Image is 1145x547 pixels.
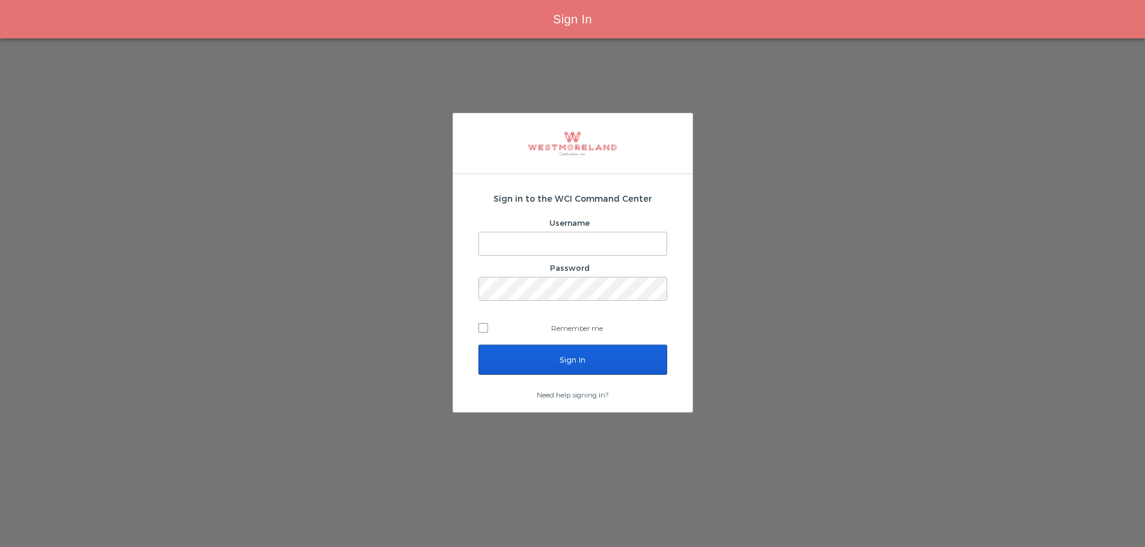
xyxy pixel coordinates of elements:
label: Password [550,263,590,273]
h2: Sign in to the WCI Command Center [478,192,667,205]
label: Remember me [478,319,667,337]
a: Need help signing in? [537,390,608,399]
input: Sign In [478,345,667,375]
label: Username [549,218,590,228]
span: Sign In [553,13,592,26]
